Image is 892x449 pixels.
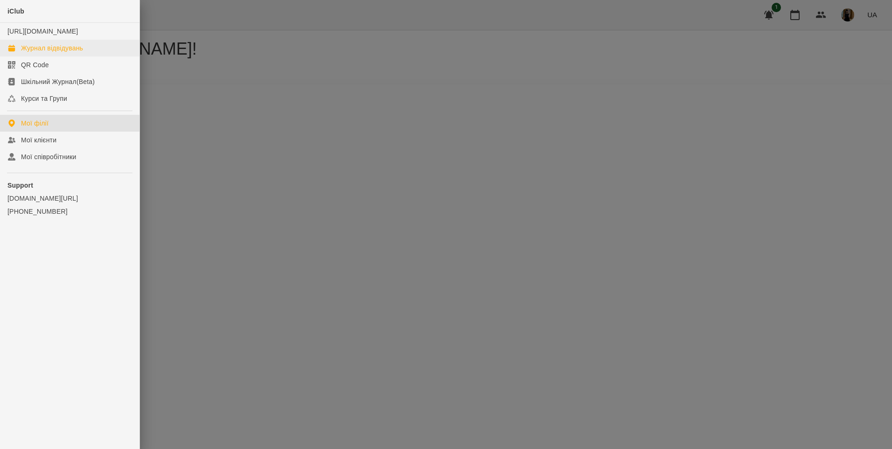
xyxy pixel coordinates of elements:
a: [PHONE_NUMBER] [7,207,132,216]
div: Мої співробітники [21,152,77,161]
div: Курси та Групи [21,94,67,103]
div: Журнал відвідувань [21,43,83,53]
div: Мої філії [21,119,49,128]
a: [URL][DOMAIN_NAME] [7,28,78,35]
div: Шкільний Журнал(Beta) [21,77,95,86]
div: QR Code [21,60,49,70]
div: Мої клієнти [21,135,56,145]
p: Support [7,181,132,190]
a: [DOMAIN_NAME][URL] [7,194,132,203]
span: iClub [7,7,24,15]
